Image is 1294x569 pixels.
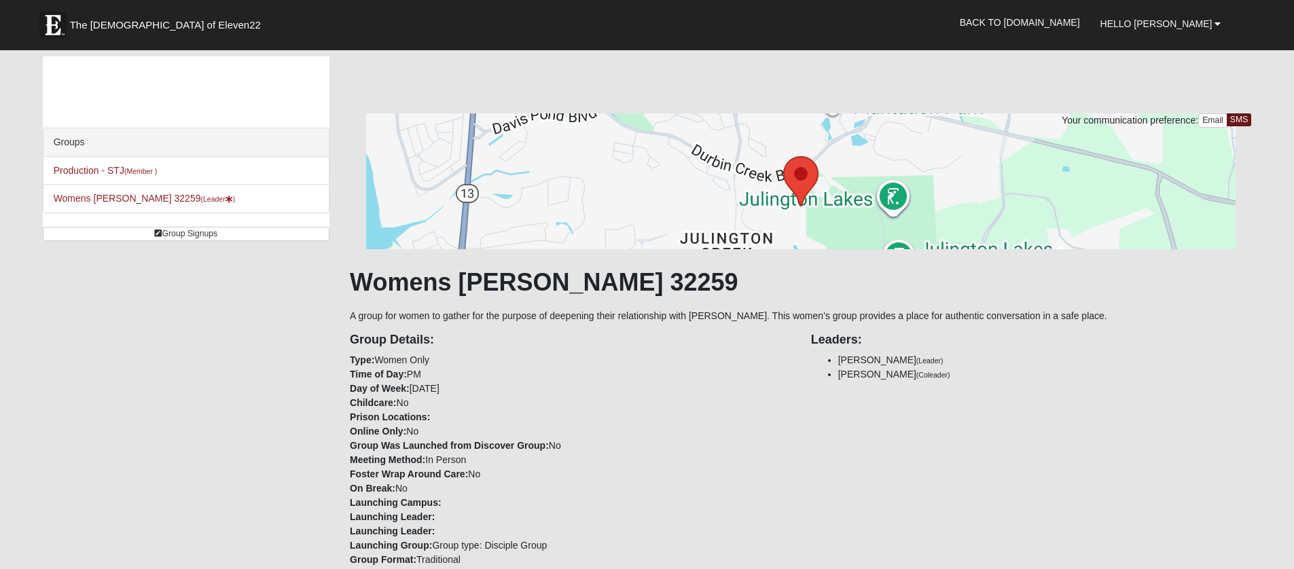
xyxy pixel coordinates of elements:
[124,167,157,175] small: (Member )
[54,193,236,204] a: Womens [PERSON_NAME] 32259(Leader)
[916,356,943,365] small: (Leader)
[350,354,374,365] strong: Type:
[350,333,791,348] h4: Group Details:
[838,367,1252,382] li: [PERSON_NAME]
[43,227,329,241] a: Group Signups
[43,128,329,157] div: Groups
[350,540,432,551] strong: Launching Group:
[350,483,395,494] strong: On Break:
[1198,113,1227,128] a: Email
[33,5,304,39] a: The [DEMOGRAPHIC_DATA] of Eleven22
[950,5,1090,39] a: Back to [DOMAIN_NAME]
[1062,115,1198,126] span: Your communication preference:
[350,526,435,536] strong: Launching Leader:
[39,12,67,39] img: Eleven22 logo
[350,426,406,437] strong: Online Only:
[70,18,261,32] span: The [DEMOGRAPHIC_DATA] of Eleven22
[350,454,425,465] strong: Meeting Method:
[54,165,158,176] a: Production - STJ(Member )
[838,353,1252,367] li: [PERSON_NAME]
[350,383,410,394] strong: Day of Week:
[350,511,435,522] strong: Launching Leader:
[350,397,396,408] strong: Childcare:
[1100,18,1212,29] span: Hello [PERSON_NAME]
[1227,113,1252,126] a: SMS
[350,469,468,479] strong: Foster Wrap Around Care:
[350,369,407,380] strong: Time of Day:
[811,333,1252,348] h4: Leaders:
[350,497,442,508] strong: Launching Campus:
[350,440,549,451] strong: Group Was Launched from Discover Group:
[916,371,950,379] small: (Coleader)
[350,268,1251,297] h1: Womens [PERSON_NAME] 32259
[340,323,801,567] div: Women Only PM [DATE] No No No In Person No No Group type: Disciple Group Traditional
[350,411,430,422] strong: Prison Locations:
[1090,7,1232,41] a: Hello [PERSON_NAME]
[200,195,235,203] small: (Leader )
